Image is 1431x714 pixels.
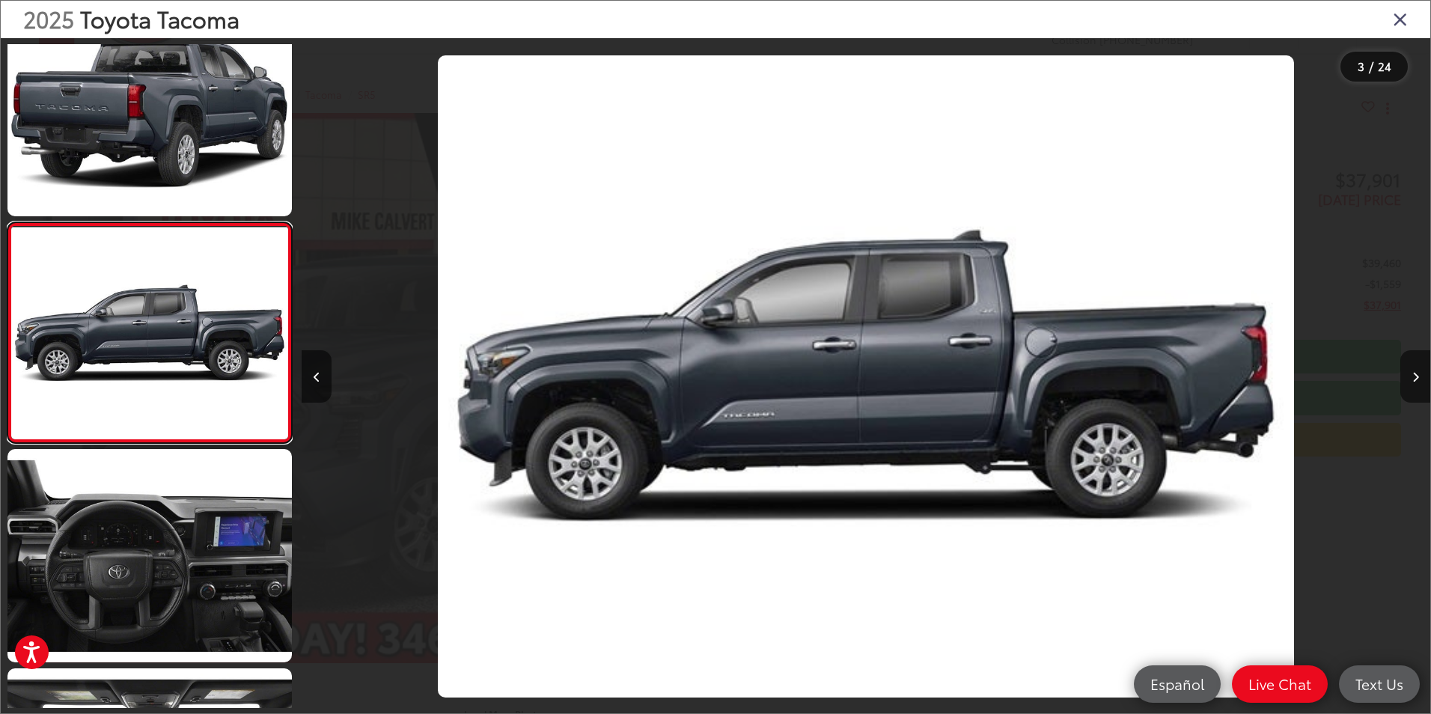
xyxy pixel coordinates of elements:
img: 2025 Toyota Tacoma SR5 [4,1,295,219]
a: Live Chat [1232,665,1328,703]
a: Español [1134,665,1221,703]
span: Live Chat [1241,674,1319,693]
button: Next image [1400,350,1430,403]
span: Toyota Tacoma [80,2,239,34]
img: 2025 Toyota Tacoma SR5 [8,227,290,439]
span: 2025 [23,2,74,34]
button: Previous image [302,350,332,403]
span: 24 [1378,58,1391,74]
a: Text Us [1339,665,1420,703]
img: 2025 Toyota Tacoma SR5 [438,55,1295,698]
span: 3 [1358,58,1364,74]
span: Text Us [1348,674,1411,693]
div: 2025 Toyota Tacoma SR5 2 [302,55,1430,698]
i: Close gallery [1393,9,1408,28]
span: / [1367,61,1375,72]
img: 2025 Toyota Tacoma SR5 [4,447,295,665]
span: Español [1143,674,1212,693]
